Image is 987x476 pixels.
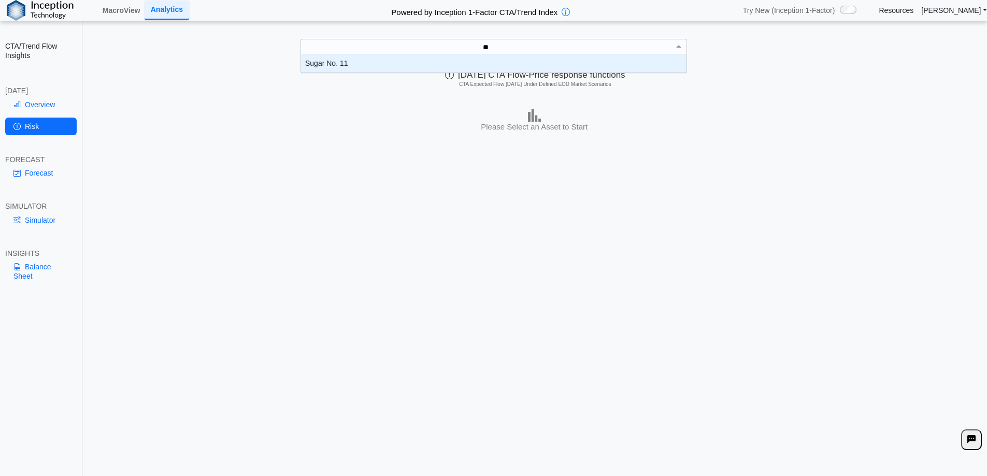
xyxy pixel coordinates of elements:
[5,211,77,229] a: Simulator
[301,54,686,73] div: Sugar No. 11
[528,109,541,122] img: bar-chart.png
[387,3,562,18] h2: Powered by Inception 1-Factor CTA/Trend Index
[921,6,987,15] a: [PERSON_NAME]
[5,41,77,60] h2: CTA/Trend Flow Insights
[5,164,77,182] a: Forecast
[5,258,77,285] a: Balance Sheet
[743,6,835,15] span: Try New (Inception 1-Factor)
[5,86,77,95] div: [DATE]
[301,54,686,73] div: grid
[5,118,77,135] a: Risk
[879,6,913,15] a: Resources
[98,2,145,19] a: MacroView
[88,81,982,88] h5: CTA Expected Flow [DATE] Under Defined EOD Market Scenarios
[145,1,189,20] a: Analytics
[445,70,625,80] span: [DATE] CTA Flow-Price response functions
[5,249,77,258] div: INSIGHTS
[5,96,77,113] a: Overview
[5,155,77,164] div: FORECAST
[384,122,684,132] h3: Please Select an Asset to Start
[5,201,77,211] div: SIMULATOR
